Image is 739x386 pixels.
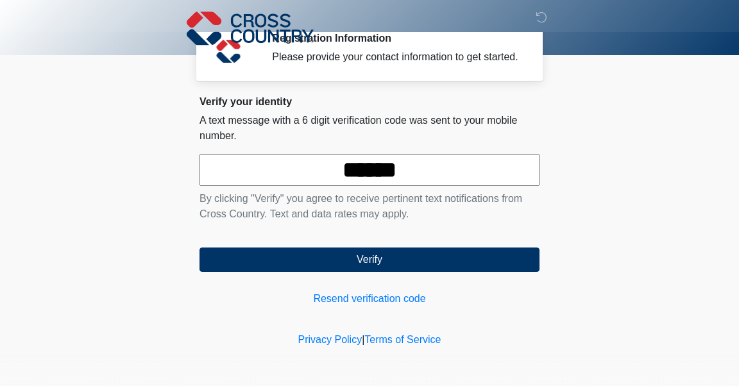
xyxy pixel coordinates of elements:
[364,334,441,345] a: Terms of Service
[298,334,362,345] a: Privacy Policy
[362,334,364,345] a: |
[272,49,520,65] div: Please provide your contact information to get started.
[200,96,539,108] h2: Verify your identity
[187,10,314,47] img: Cross Country Logo
[200,291,539,306] a: Resend verification code
[200,191,539,222] p: By clicking "Verify" you agree to receive pertinent text notifications from Cross Country. Text a...
[200,248,539,272] button: Verify
[200,113,539,144] p: A text message with a 6 digit verification code was sent to your mobile number.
